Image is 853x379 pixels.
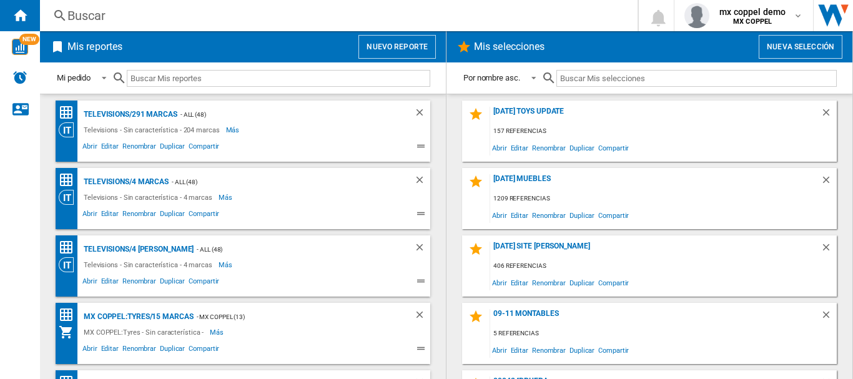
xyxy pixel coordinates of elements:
span: Renombrar [121,140,158,155]
span: Duplicar [568,274,596,291]
div: Borrar [414,309,430,325]
input: Buscar Mis selecciones [556,70,837,87]
span: Abrir [81,275,99,290]
span: Renombrar [530,207,568,224]
div: Televisions - Sin característica - 204 marcas [81,122,226,137]
img: wise-card.svg [12,39,28,55]
span: Abrir [490,274,509,291]
span: Duplicar [568,207,596,224]
div: Visión Categoría [59,122,81,137]
div: Mi colección [59,325,81,340]
div: - MX COPPEL (13) [194,309,389,325]
span: Más [210,325,225,340]
span: Abrir [490,207,509,224]
div: Mi pedido [57,73,91,82]
span: Renombrar [530,139,568,156]
div: Matriz de precios [59,172,81,188]
div: - ALL (48) [194,242,389,257]
div: [DATE] toys update [490,107,821,124]
div: - ALL (48) [169,174,389,190]
div: Borrar [821,309,837,326]
div: Televisions - Sin característica - 4 marcas [81,190,219,205]
span: Abrir [490,342,509,358]
div: Televisions/4 [PERSON_NAME] [81,242,194,257]
span: Editar [509,207,530,224]
span: Abrir [490,139,509,156]
span: Renombrar [121,343,158,358]
div: 1209 referencias [490,191,837,207]
div: Borrar [414,174,430,190]
span: Editar [99,275,121,290]
div: Borrar [821,174,837,191]
div: Televisions/291 marcas [81,107,177,122]
div: Visión Categoría [59,257,81,272]
span: Compartir [596,274,631,291]
span: Editar [99,208,121,223]
div: 406 referencias [490,258,837,274]
div: MX COPPEL:Tyres - Sin característica - [81,325,210,340]
div: 09-11 MONTABLES [490,309,821,326]
span: Compartir [596,342,631,358]
div: - ALL (48) [177,107,389,122]
div: [DATE] MUEBLES [490,174,821,191]
span: Abrir [81,140,99,155]
div: Por nombre asc. [463,73,520,82]
span: Compartir [187,343,221,358]
span: Renombrar [530,274,568,291]
span: Duplicar [158,140,187,155]
div: Borrar [414,107,430,122]
div: Borrar [414,242,430,257]
span: Compartir [187,275,221,290]
span: Editar [99,140,121,155]
span: Renombrar [121,208,158,223]
b: MX COPPEL [733,17,772,26]
h2: Mis reportes [65,35,125,59]
span: Editar [509,139,530,156]
span: Más [226,122,242,137]
div: Televisions - Sin característica - 4 marcas [81,257,219,272]
img: profile.jpg [684,3,709,28]
span: Renombrar [121,275,158,290]
span: NEW [19,34,39,45]
input: Buscar Mis reportes [127,70,430,87]
div: MX COPPEL:Tyres/15 marcas [81,309,194,325]
div: 5 referencias [490,326,837,342]
span: Editar [509,342,530,358]
div: Borrar [821,107,837,124]
div: [DATE] site [PERSON_NAME] [490,242,821,258]
span: Compartir [596,139,631,156]
span: Más [219,190,234,205]
button: Nueva selección [759,35,842,59]
span: Abrir [81,208,99,223]
span: mx coppel demo [719,6,786,18]
div: Matriz de precios [59,307,81,323]
span: Editar [509,274,530,291]
span: Duplicar [568,139,596,156]
span: Duplicar [158,275,187,290]
button: Nuevo reporte [358,35,436,59]
span: Compartir [187,208,221,223]
span: Compartir [187,140,221,155]
span: Abrir [81,343,99,358]
div: 157 referencias [490,124,837,139]
span: Compartir [596,207,631,224]
span: Duplicar [158,343,187,358]
div: Buscar [67,7,605,24]
div: Visión Categoría [59,190,81,205]
div: Matriz de precios [59,240,81,255]
span: Duplicar [568,342,596,358]
span: Más [219,257,234,272]
div: Matriz de precios [59,105,81,121]
div: Televisions/4 marcas [81,174,169,190]
span: Duplicar [158,208,187,223]
span: Editar [99,343,121,358]
h2: Mis selecciones [471,35,548,59]
div: Borrar [821,242,837,258]
span: Renombrar [530,342,568,358]
img: alerts-logo.svg [12,70,27,85]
